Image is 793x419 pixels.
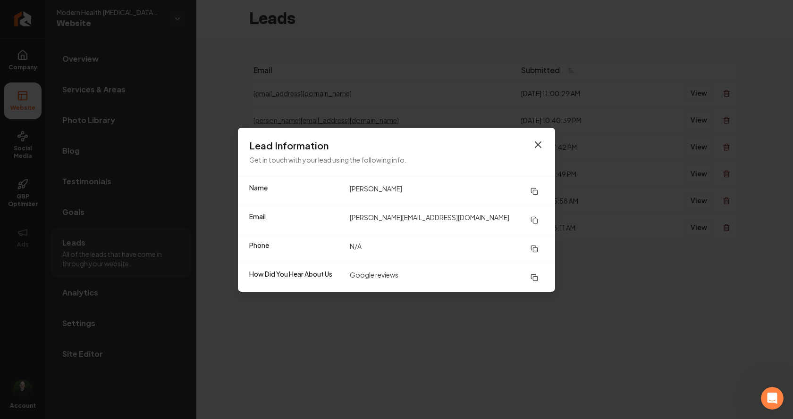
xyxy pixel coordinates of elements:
p: Get in touch with your lead using the following info. [249,154,544,165]
dt: Phone [249,240,342,257]
iframe: Intercom live chat [761,387,784,410]
dd: [PERSON_NAME][EMAIL_ADDRESS][DOMAIN_NAME] [350,212,544,229]
dd: N/A [350,240,544,257]
dd: [PERSON_NAME] [350,183,544,200]
h3: Lead Information [249,139,544,152]
dt: Name [249,183,342,200]
dt: Email [249,212,342,229]
dd: Google reviews [350,269,544,286]
dt: How Did You Hear About Us [249,269,342,286]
